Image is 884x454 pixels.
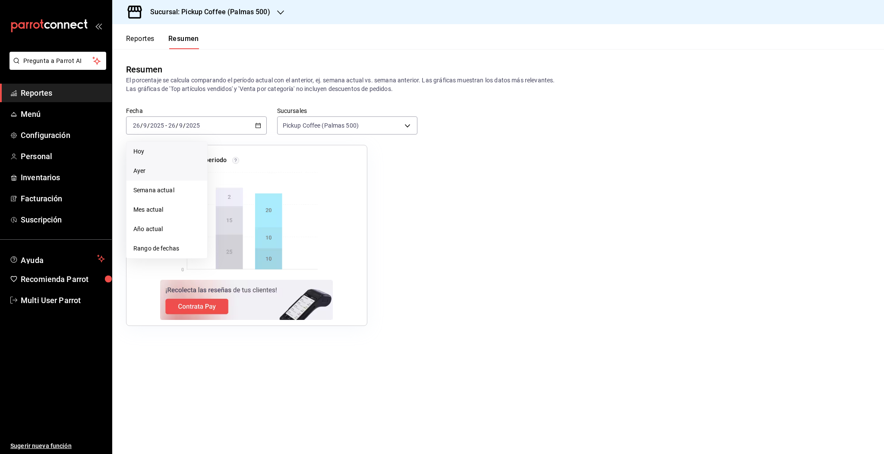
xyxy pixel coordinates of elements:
[21,150,105,162] span: Personal
[186,122,200,129] input: ----
[6,63,106,72] a: Pregunta a Parrot AI
[21,273,105,285] span: Recomienda Parrot
[21,193,105,204] span: Facturación
[143,7,270,17] h3: Sucursal: Pickup Coffee (Palmas 500)
[283,121,359,130] span: Pickup Coffee (Palmas 500)
[10,441,105,451] span: Sugerir nueva función
[21,254,94,264] span: Ayuda
[179,122,183,129] input: --
[133,244,200,253] span: Rango de fechas
[133,122,140,129] input: --
[21,214,105,225] span: Suscripción
[133,225,200,234] span: Año actual
[133,186,200,195] span: Semana actual
[23,56,93,66] span: Pregunta a Parrot AI
[133,166,200,175] span: Ayer
[21,108,105,120] span: Menú
[168,122,176,129] input: --
[133,205,200,214] span: Mes actual
[143,122,147,129] input: --
[140,122,143,129] span: /
[165,122,167,129] span: -
[277,108,418,114] label: Sucursales
[126,63,162,76] div: Resumen
[21,294,105,306] span: Multi User Parrot
[183,122,186,129] span: /
[126,34,155,49] button: Reportes
[21,87,105,99] span: Reportes
[95,22,102,29] button: open_drawer_menu
[147,122,150,129] span: /
[9,52,106,70] button: Pregunta a Parrot AI
[21,172,105,183] span: Inventarios
[21,129,105,141] span: Configuración
[126,108,267,114] label: Fecha
[168,34,199,49] button: Resumen
[150,122,164,129] input: ----
[176,122,178,129] span: /
[126,34,199,49] div: navigation tabs
[126,76,870,93] p: El porcentaje se calcula comparando el período actual con el anterior, ej. semana actual vs. sema...
[133,147,200,156] span: Hoy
